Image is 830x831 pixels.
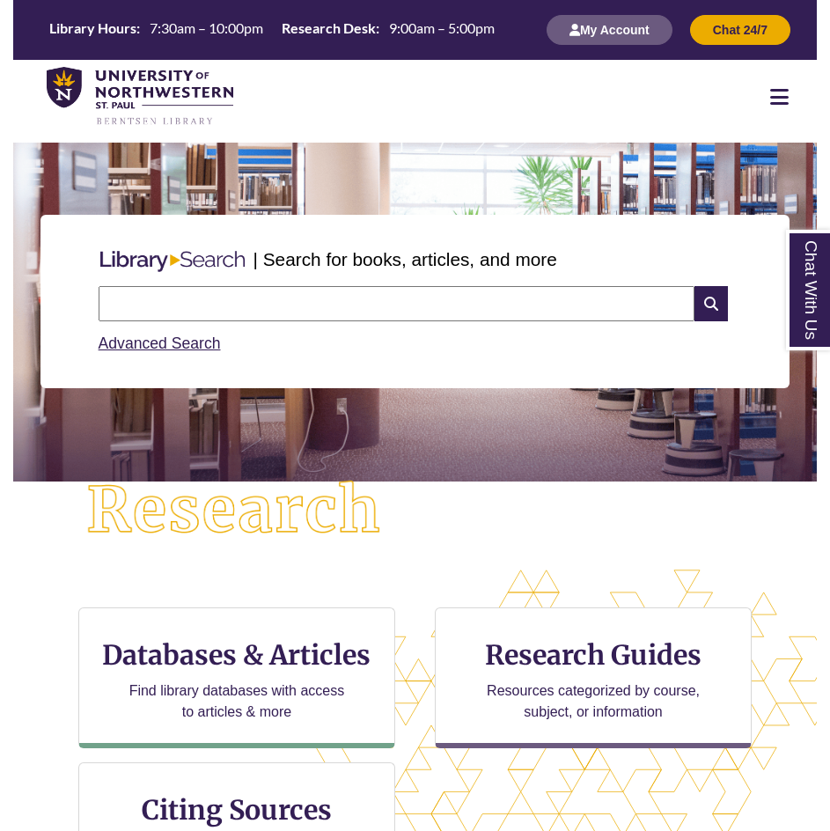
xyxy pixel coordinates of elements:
p: Find library databases with access to articles & more [122,680,352,723]
a: Databases & Articles Find library databases with access to articles & more [78,607,395,748]
table: Hours Today [42,18,502,40]
a: My Account [547,22,672,37]
a: Advanced Search [99,335,221,352]
p: Resources categorized by course, subject, or information [479,680,709,723]
img: Research [54,448,415,574]
button: My Account [547,15,672,45]
h3: Databases & Articles [93,638,380,672]
h3: Citing Sources [129,793,344,827]
th: Library Hours: [42,18,143,38]
img: Libary Search [92,244,253,280]
span: 7:30am – 10:00pm [150,19,263,36]
a: Hours Today [42,18,502,42]
p: | Search for books, articles, and more [253,246,557,273]
h3: Research Guides [450,638,737,672]
img: UNWSP Library Logo [47,67,233,126]
th: Research Desk: [275,18,382,38]
span: 9:00am – 5:00pm [389,19,495,36]
i: Search [694,286,728,321]
button: Chat 24/7 [690,15,790,45]
a: Chat 24/7 [690,22,790,37]
a: Research Guides Resources categorized by course, subject, or information [435,607,752,748]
